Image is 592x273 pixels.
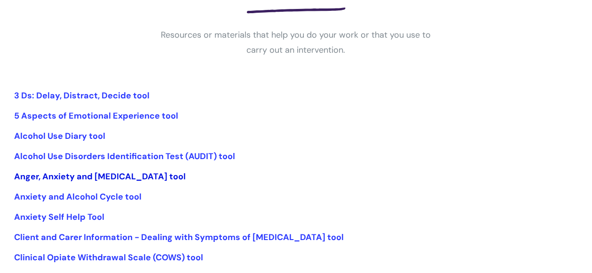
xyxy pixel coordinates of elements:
[14,151,235,162] a: Alcohol Use Disorders Identification Test (AUDIT) tool
[14,232,344,243] a: Client and Carer Information - Dealing with Symptoms of [MEDICAL_DATA] tool
[14,171,186,182] a: Anger, Anxiety and [MEDICAL_DATA] tool
[14,90,150,101] a: 3 Ds: Delay, Distract, Decide tool
[14,130,105,142] a: Alcohol Use Diary tool
[155,27,437,58] p: Resources or materials that help you do your work or that you use to carry out an intervention.
[14,211,104,223] a: Anxiety Self Help Tool
[14,191,142,202] a: Anxiety and Alcohol Cycle tool
[14,252,203,263] a: Clinical Opiate Withdrawal Scale (COWS) tool
[14,110,178,121] a: 5 Aspects of Emotional Experience tool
